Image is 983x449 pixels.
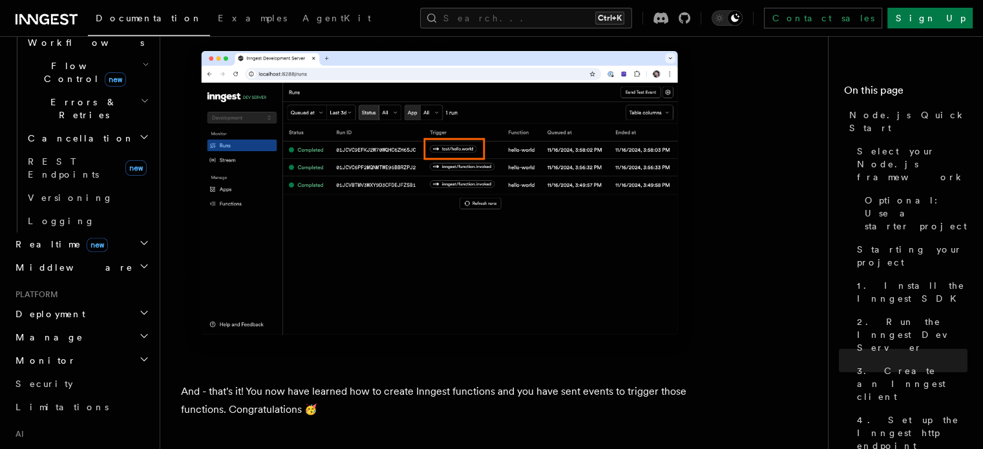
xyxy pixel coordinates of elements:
button: Flow Controlnew [23,54,152,90]
button: Search...Ctrl+K [420,8,632,28]
a: Security [10,372,152,395]
button: Toggle dark mode [712,10,743,26]
a: Logging [23,209,152,233]
span: Node.js Quick Start [849,109,967,134]
p: And - that's it! You now have learned how to create Inngest functions and you have sent events to... [181,382,698,419]
span: Starting your project [857,243,967,269]
span: AI [10,429,24,439]
span: 1. Install the Inngest SDK [857,279,967,305]
span: REST Endpoints [28,156,99,180]
a: Select your Node.js framework [852,140,967,189]
span: Steps & Workflows [23,23,144,49]
span: Security [16,379,73,389]
a: Node.js Quick Start [844,103,967,140]
span: Platform [10,289,58,300]
button: Realtimenew [10,233,152,256]
button: Manage [10,326,152,349]
a: Limitations [10,395,152,419]
a: Versioning [23,186,152,209]
span: Optional: Use a starter project [865,194,967,233]
a: Optional: Use a starter project [860,189,967,238]
span: new [87,238,108,252]
kbd: Ctrl+K [595,12,624,25]
a: Sign Up [887,8,973,28]
h4: On this page [844,83,967,103]
span: 3. Create an Inngest client [857,364,967,403]
button: Steps & Workflows [23,18,152,54]
span: new [125,160,147,176]
a: 1. Install the Inngest SDK [852,274,967,310]
span: Select your Node.js framework [857,145,967,183]
img: Inngest Dev Server web interface's runs tab with a third run triggered by the 'test/hello.world' ... [181,37,698,362]
button: Deployment [10,302,152,326]
span: Monitor [10,354,76,367]
span: 2. Run the Inngest Dev Server [857,315,967,354]
a: Contact sales [764,8,882,28]
button: Cancellation [23,127,152,150]
a: REST Endpointsnew [23,150,152,186]
button: Middleware [10,256,152,279]
span: Limitations [16,402,109,412]
span: Middleware [10,261,133,274]
a: Starting your project [852,238,967,274]
span: AgentKit [302,13,371,23]
a: Examples [210,4,295,35]
span: Flow Control [23,59,142,85]
a: 2. Run the Inngest Dev Server [852,310,967,359]
span: Examples [218,13,287,23]
a: 3. Create an Inngest client [852,359,967,408]
a: Documentation [88,4,210,36]
button: Monitor [10,349,152,372]
span: new [105,72,126,87]
span: Documentation [96,13,202,23]
button: Errors & Retries [23,90,152,127]
span: Manage [10,331,83,344]
span: Realtime [10,238,108,251]
span: Cancellation [23,132,134,145]
span: Logging [28,216,95,226]
span: Errors & Retries [23,96,140,121]
span: Deployment [10,308,85,320]
span: Versioning [28,193,113,203]
a: AgentKit [295,4,379,35]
